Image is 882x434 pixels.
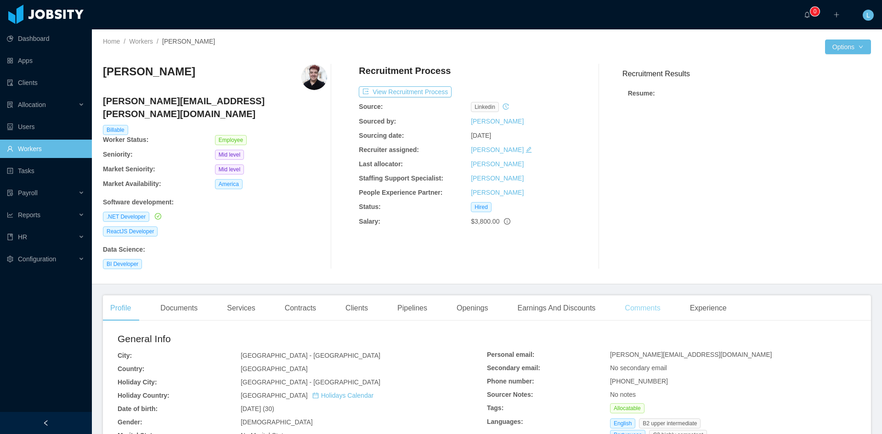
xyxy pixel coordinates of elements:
span: BI Developer [103,259,142,269]
span: [GEOGRAPHIC_DATA] [241,392,373,399]
a: icon: auditClients [7,73,85,92]
span: Mid level [215,150,244,160]
div: Contracts [277,295,323,321]
span: [GEOGRAPHIC_DATA] - [GEOGRAPHIC_DATA] [241,352,380,359]
a: icon: appstoreApps [7,51,85,70]
span: Billable [103,125,128,135]
div: Earnings And Discounts [510,295,603,321]
a: icon: calendarHolidays Calendar [312,392,373,399]
b: Date of birth: [118,405,158,412]
div: Services [220,295,262,321]
div: Comments [617,295,667,321]
i: icon: edit [526,147,532,153]
b: Holiday Country: [118,392,170,399]
i: icon: plus [833,11,840,18]
span: .NET Developer [103,212,149,222]
a: icon: profileTasks [7,162,85,180]
b: Phone number: [487,378,534,385]
button: icon: exportView Recruitment Process [359,86,452,97]
b: Data Science : [103,246,145,253]
span: Employee [215,135,247,145]
div: Openings [449,295,496,321]
span: [GEOGRAPHIC_DATA] - [GEOGRAPHIC_DATA] [241,378,380,386]
b: Salary: [359,218,380,225]
b: Languages: [487,418,523,425]
strong: Resume : [628,90,655,97]
b: Sourcing date: [359,132,404,139]
span: L [866,10,870,21]
b: Recruiter assigned: [359,146,419,153]
span: Payroll [18,189,38,197]
a: Home [103,38,120,45]
a: [PERSON_NAME] [471,175,524,182]
sup: 0 [810,7,820,16]
div: Clients [338,295,375,321]
i: icon: line-chart [7,212,13,218]
b: Personal email: [487,351,535,358]
b: Market Seniority: [103,165,155,173]
i: icon: file-protect [7,190,13,196]
span: No notes [610,391,636,398]
a: [PERSON_NAME] [471,189,524,196]
img: 7e595169-fca1-4c78-ad80-eb0cf13158bf_66fdaad66afcb-400w.png [301,64,327,90]
i: icon: book [7,234,13,240]
span: [PERSON_NAME][EMAIL_ADDRESS][DOMAIN_NAME] [610,351,772,358]
span: English [610,418,635,428]
span: America [215,179,243,189]
span: Allocation [18,101,46,108]
b: Worker Status: [103,136,148,143]
span: linkedin [471,102,499,112]
b: Secondary email: [487,364,540,372]
a: [PERSON_NAME] [471,146,524,153]
div: Profile [103,295,138,321]
span: HR [18,233,27,241]
span: info-circle [504,218,510,225]
span: Configuration [18,255,56,263]
a: Workers [129,38,153,45]
i: icon: bell [804,11,810,18]
b: City: [118,352,132,359]
i: icon: setting [7,256,13,262]
b: Last allocator: [359,160,403,168]
b: Staffing Support Specialist: [359,175,443,182]
span: [PERSON_NAME] [162,38,215,45]
span: [DATE] [471,132,491,139]
a: icon: userWorkers [7,140,85,158]
i: icon: solution [7,101,13,108]
div: Experience [683,295,734,321]
span: [DATE] (30) [241,405,274,412]
b: Seniority: [103,151,133,158]
b: Source: [359,103,383,110]
span: ReactJS Developer [103,226,158,237]
span: [GEOGRAPHIC_DATA] [241,365,308,372]
h3: Recruitment Results [622,68,871,79]
a: icon: pie-chartDashboard [7,29,85,48]
b: Status: [359,203,380,210]
h2: General Info [118,332,487,346]
b: Country: [118,365,144,372]
span: $3,800.00 [471,218,499,225]
a: [PERSON_NAME] [471,118,524,125]
span: Mid level [215,164,244,175]
span: Hired [471,202,492,212]
span: No secondary email [610,364,667,372]
a: icon: exportView Recruitment Process [359,88,452,96]
b: Holiday City: [118,378,157,386]
h4: [PERSON_NAME][EMAIL_ADDRESS][PERSON_NAME][DOMAIN_NAME] [103,95,327,120]
b: Software development : [103,198,174,206]
span: [DEMOGRAPHIC_DATA] [241,418,313,426]
button: Optionsicon: down [825,39,871,54]
b: Market Availability: [103,180,161,187]
div: Pipelines [390,295,435,321]
b: Tags: [487,404,503,411]
a: icon: check-circle [153,213,161,220]
b: Gender: [118,418,142,426]
h4: Recruitment Process [359,64,451,77]
b: People Experience Partner: [359,189,442,196]
span: [PHONE_NUMBER] [610,378,668,385]
b: Sourcer Notes: [487,391,533,398]
a: [PERSON_NAME] [471,160,524,168]
span: B2 upper intermediate [639,418,701,428]
span: / [157,38,158,45]
span: / [124,38,125,45]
